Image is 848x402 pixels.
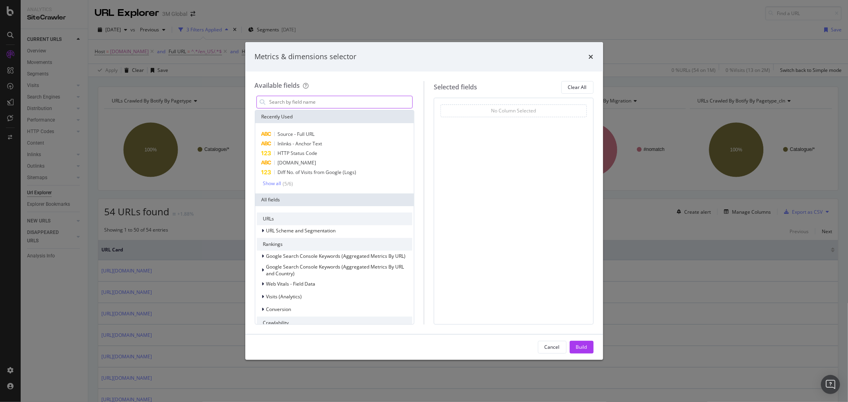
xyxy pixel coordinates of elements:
div: Metrics & dimensions selector [255,52,357,62]
div: URLs [257,213,413,225]
div: Crawlability [257,317,413,329]
div: Cancel [545,344,560,350]
div: modal [245,42,603,360]
div: ( 5 / 6 ) [281,180,293,187]
input: Search by field name [269,96,413,108]
span: [DOMAIN_NAME] [278,159,316,166]
span: Diff No. of Visits from Google (Logs) [278,169,357,176]
div: Rankings [257,238,413,251]
span: Google Search Console Keywords (Aggregated Metrics By URL and Country) [266,263,404,277]
div: All fields [255,193,414,206]
span: URL Scheme and Segmentation [266,227,336,234]
div: Recently Used [255,110,414,123]
div: Selected fields [434,83,477,92]
span: Google Search Console Keywords (Aggregated Metrics By URL) [266,253,406,259]
span: Source - Full URL [278,131,315,137]
span: Inlinks - Anchor Text [278,140,322,147]
div: No Column Selected [491,107,536,114]
span: Web Vitals - Field Data [266,280,316,287]
span: HTTP Status Code [278,150,318,157]
span: Conversion [266,306,291,313]
div: Open Intercom Messenger [821,375,840,394]
button: Cancel [538,341,567,354]
span: Visits (Analytics) [266,293,302,300]
div: times [589,52,594,62]
button: Clear All [561,81,594,94]
div: Clear All [568,84,587,91]
div: Available fields [255,81,300,90]
div: Show all [263,181,281,186]
div: Build [576,344,587,350]
button: Build [570,341,594,354]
